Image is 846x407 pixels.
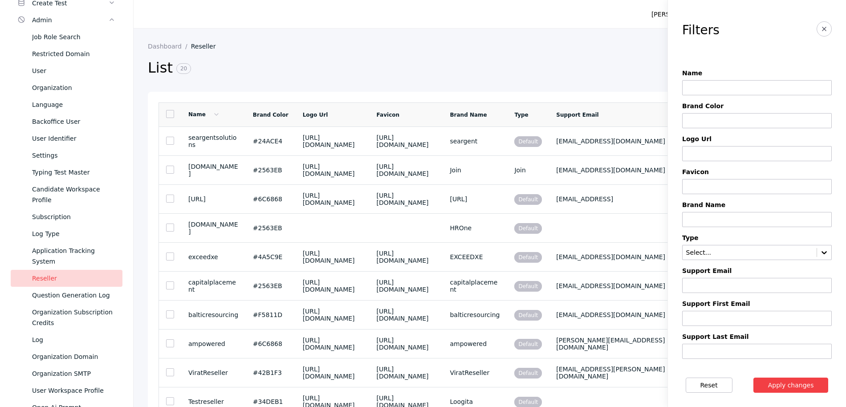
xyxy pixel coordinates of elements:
[377,279,436,293] section: [URL][DOMAIN_NAME]
[11,96,122,113] a: Language
[11,28,122,45] a: Job Role Search
[514,223,542,234] span: Default
[556,195,691,203] section: [EMAIL_ADDRESS]
[450,253,500,260] section: EXCEEDXE
[11,164,122,181] a: Typing Test Master
[450,195,500,203] section: [URL]
[514,167,542,174] section: Join
[377,192,436,206] section: [URL][DOMAIN_NAME]
[450,224,500,232] section: HROne
[32,351,115,362] div: Organization Domain
[303,337,362,351] section: [URL][DOMAIN_NAME]
[450,112,487,118] a: Brand Name
[32,290,115,301] div: Question Generation Log
[32,133,115,144] div: User Identifier
[303,250,362,264] section: [URL][DOMAIN_NAME]
[11,208,122,225] a: Subscription
[188,311,239,318] section: balticresourcing
[32,307,115,328] div: Organization Subscription Credits
[191,43,223,50] a: Reseller
[11,225,122,242] a: Log Type
[556,138,691,145] section: [EMAIL_ADDRESS][DOMAIN_NAME]
[556,311,691,318] section: [EMAIL_ADDRESS][DOMAIN_NAME]
[514,339,542,350] span: Default
[450,167,500,174] section: Join
[514,112,528,118] a: Type
[303,134,362,148] section: [URL][DOMAIN_NAME]
[188,134,239,148] section: seargentsolutions
[377,366,436,380] section: [URL][DOMAIN_NAME]
[11,331,122,348] a: Log
[32,184,115,205] div: Candidate Workspace Profile
[377,163,436,177] section: [URL][DOMAIN_NAME]
[32,99,115,110] div: Language
[188,221,239,235] section: [DOMAIN_NAME]
[682,201,832,208] label: Brand Name
[253,282,289,289] section: #2563EB
[32,15,108,25] div: Admin
[514,281,542,292] span: Default
[11,382,122,399] a: User Workspace Profile
[556,366,691,380] section: [EMAIL_ADDRESS][PERSON_NAME][DOMAIN_NAME]
[11,113,122,130] a: Backoffice User
[556,112,598,118] a: Support Email
[253,138,289,145] section: #24ACE4
[11,242,122,270] a: Application Tracking System
[682,168,832,175] label: Favicon
[11,45,122,62] a: Restricted Domain
[450,340,500,347] section: ampowered
[253,253,289,260] section: #4A5C9E
[303,279,362,293] section: [URL][DOMAIN_NAME]
[377,134,436,148] section: [URL][DOMAIN_NAME]
[188,195,239,203] section: [URL]
[188,163,239,177] section: [DOMAIN_NAME]
[253,112,289,118] a: Brand Color
[682,300,832,307] label: Support First Email
[514,310,542,321] span: Default
[514,252,542,263] span: Default
[32,167,115,178] div: Typing Test Master
[556,253,691,260] section: [EMAIL_ADDRESS][DOMAIN_NAME]
[303,163,362,177] section: [URL][DOMAIN_NAME]
[377,250,436,264] section: [URL][DOMAIN_NAME]
[651,9,812,20] div: [PERSON_NAME][EMAIL_ADDRESS][DOMAIN_NAME]
[148,59,693,77] h2: List
[253,167,289,174] section: #2563EB
[11,348,122,365] a: Organization Domain
[303,308,362,322] section: [URL][DOMAIN_NAME]
[253,195,289,203] section: #6C6868
[303,366,362,380] section: [URL][DOMAIN_NAME]
[32,228,115,239] div: Log Type
[253,311,289,318] section: #F5811D
[32,150,115,161] div: Settings
[253,398,289,405] section: #34DEB1
[377,112,399,118] a: Favicon
[514,194,542,205] span: Default
[11,79,122,96] a: Organization
[253,224,289,232] section: #2563EB
[686,378,732,393] button: Reset
[188,279,239,293] section: capitalplacement
[188,398,239,405] section: Testreseller
[32,273,115,284] div: Reseller
[450,398,500,405] section: Loogita
[556,167,691,174] section: [EMAIL_ADDRESS][DOMAIN_NAME]
[11,365,122,382] a: Organization SMTP
[11,62,122,79] a: User
[188,340,239,347] section: ampowered
[11,304,122,331] a: Organization Subscription Credits
[148,43,191,50] a: Dashboard
[450,138,500,145] section: seargent
[32,65,115,76] div: User
[303,192,362,206] section: [URL][DOMAIN_NAME]
[377,308,436,322] section: [URL][DOMAIN_NAME]
[11,287,122,304] a: Question Generation Log
[32,49,115,59] div: Restricted Domain
[188,253,239,260] section: exceedxe
[176,63,191,74] span: 20
[253,340,289,347] section: #6C6868
[32,385,115,396] div: User Workspace Profile
[753,378,829,393] button: Apply changes
[32,334,115,345] div: Log
[11,130,122,147] a: User Identifier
